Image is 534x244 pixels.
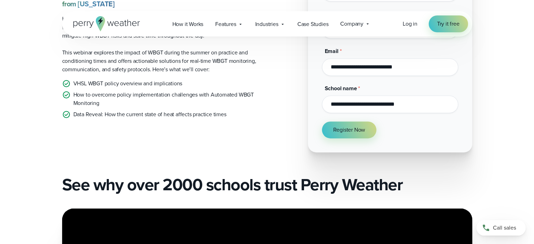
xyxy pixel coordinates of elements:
[215,20,236,28] span: Features
[297,20,329,28] span: Case Studies
[403,20,417,28] a: Log in
[340,20,363,28] span: Company
[322,121,377,138] button: Register Now
[166,17,210,31] a: How it Works
[255,20,278,28] span: Industries
[73,110,226,119] p: Data Reveal: How the current state of heat affects practice times
[333,126,365,134] span: Register Now
[62,175,472,194] h2: See why over 2000 schools trust Perry Weather
[429,15,468,32] a: Try it free
[325,47,338,55] span: Email
[73,79,183,88] p: VHSL WBGT policy overview and implications
[62,48,262,74] p: This webinar explores the impact of WBGT during the summer on practice and conditioning times and...
[172,20,204,28] span: How it Works
[476,220,526,236] a: Call sales
[325,10,344,18] span: Job title
[437,20,460,28] span: Try it free
[325,84,357,92] span: School name
[493,224,516,232] span: Call sales
[73,91,262,107] p: How to overcome policy implementation challenges with Automated WBGT Monitoring
[291,17,335,31] a: Case Studies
